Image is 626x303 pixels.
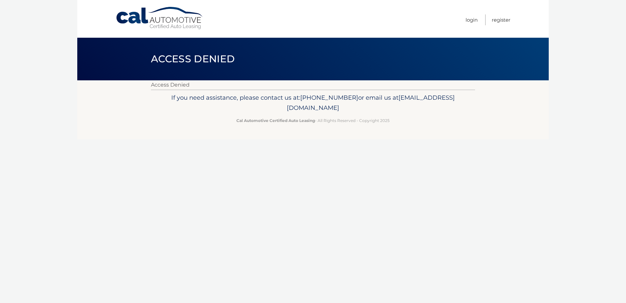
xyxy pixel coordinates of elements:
[151,80,475,90] p: Access Denied
[466,14,478,25] a: Login
[155,117,471,124] p: - All Rights Reserved - Copyright 2025
[492,14,510,25] a: Register
[116,7,204,30] a: Cal Automotive
[155,92,471,113] p: If you need assistance, please contact us at: or email us at
[151,53,235,65] span: Access Denied
[236,118,315,123] strong: Cal Automotive Certified Auto Leasing
[300,94,358,101] span: [PHONE_NUMBER]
